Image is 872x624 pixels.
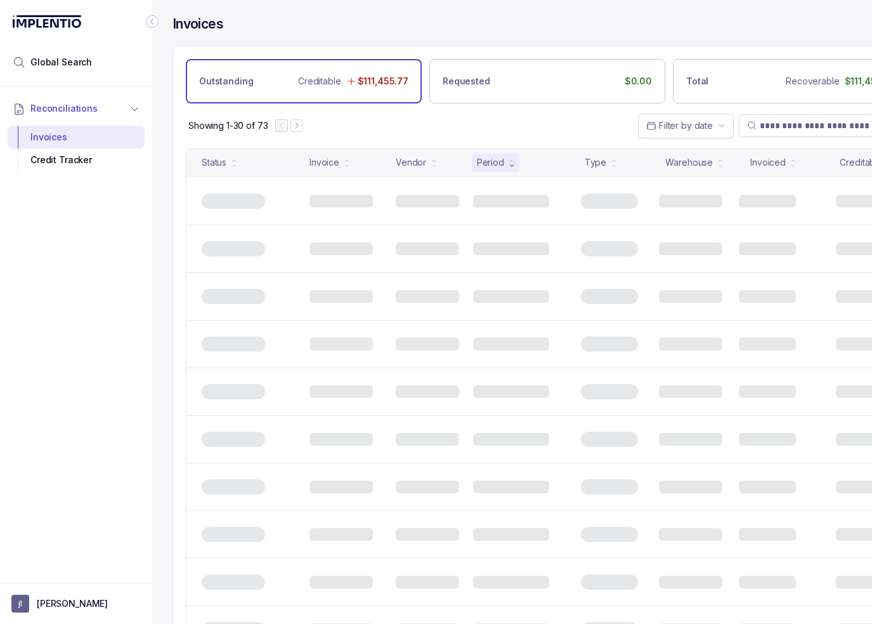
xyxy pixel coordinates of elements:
[172,15,223,33] h4: Invoices
[30,102,98,115] span: Reconciliations
[188,119,268,132] p: Showing 1-30 of 73
[298,75,341,88] p: Creditable
[659,120,713,131] span: Filter by date
[786,75,839,88] p: Recoverable
[625,75,652,88] p: $0.00
[199,75,253,88] p: Outstanding
[646,119,713,132] search: Date Range Picker
[8,123,145,175] div: Reconciliations
[30,56,92,69] span: Global Search
[145,14,160,29] div: Collapse Icon
[309,156,339,169] div: Invoice
[443,75,490,88] p: Requested
[18,149,134,171] div: Credit Tracker
[202,156,226,169] div: Status
[477,156,504,169] div: Period
[686,75,708,88] p: Total
[11,595,141,613] button: User initials[PERSON_NAME]
[638,114,734,138] button: Date Range Picker
[188,119,268,132] div: Remaining page entries
[18,126,134,149] div: Invoices
[396,156,426,169] div: Vendor
[290,119,303,132] button: Next Page
[11,595,29,613] span: User initials
[585,156,606,169] div: Type
[750,156,786,169] div: Invoiced
[8,95,145,123] button: Reconciliations
[37,597,108,610] p: [PERSON_NAME]
[358,75,408,88] p: $111,455.77
[665,156,713,169] div: Warehouse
